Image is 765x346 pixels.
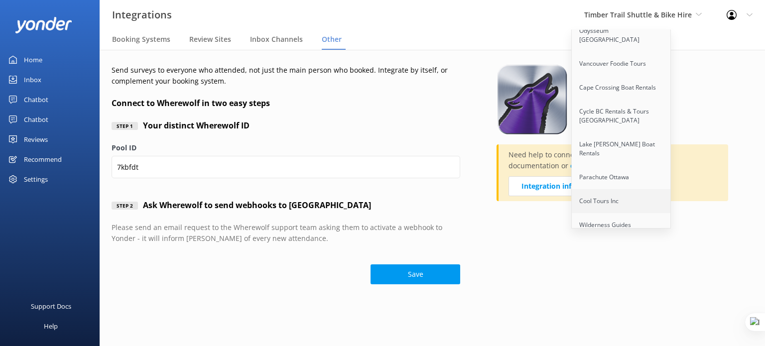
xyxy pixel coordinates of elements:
a: Cape Crossing Boat Rentals [572,76,671,100]
a: Vancouver Foodie Tours [572,52,671,76]
div: Reviews [24,129,48,149]
img: yonder-white-logo.png [15,17,72,33]
span: Booking Systems [112,34,170,44]
div: Support Docs [31,296,71,316]
div: Home [24,50,42,70]
span: Other [322,34,342,44]
p: Need help to connect? Check out our integration documentation or [509,149,718,176]
div: Recommend [24,149,62,169]
a: Parachute Ottawa [572,165,671,189]
div: Settings [24,169,48,189]
div: Inbox [24,70,41,90]
button: Save [371,264,460,284]
a: Odysseum [GEOGRAPHIC_DATA] [572,19,671,52]
a: Wilderness Guides [572,213,671,237]
div: Step 2 [112,202,138,210]
a: email us. [570,161,601,170]
div: Chatbot [24,90,48,110]
h4: Connect to Wherewolf in two easy steps [112,97,472,110]
label: Pool ID [112,142,460,153]
a: Integration info [509,176,589,196]
h4: Ask Wherewolf to send webhooks to [GEOGRAPHIC_DATA] [143,199,371,212]
span: Inbox Channels [250,34,303,44]
div: Chatbot [24,110,48,129]
div: Step 1 [112,122,138,130]
h4: Your distinct Wherewolf ID [143,119,250,132]
img: wherewolf.png [497,65,568,134]
p: Send surveys to everyone who attended, not just the main person who booked. Integrate by itself, ... [112,65,472,87]
span: Timber Trail Shuttle & Bike Hire [584,10,692,19]
a: Lake [PERSON_NAME] Boat Rentals [572,132,671,165]
span: Review Sites [189,34,231,44]
a: Cool Tours Inc [572,189,671,213]
a: Cycle BC Rentals & Tours [GEOGRAPHIC_DATA] [572,100,671,132]
h3: Integrations [112,7,172,23]
input: API Key [112,156,460,178]
p: Please send an email request to the Wherewolf support team asking them to activate a webhook to Y... [112,222,460,244]
div: Help [44,316,58,336]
